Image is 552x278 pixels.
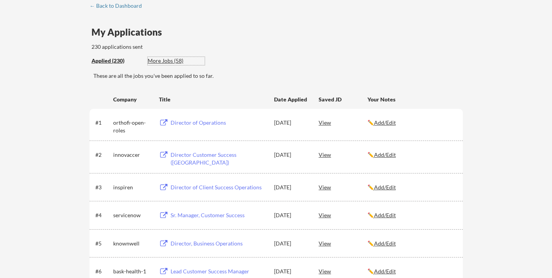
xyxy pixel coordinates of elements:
div: View [319,208,367,222]
div: #6 [95,268,110,275]
u: Add/Edit [374,184,396,190]
div: servicenow [113,211,152,219]
div: [DATE] [274,211,308,219]
div: More Jobs (58) [148,57,205,65]
div: #2 [95,151,110,159]
div: [DATE] [274,240,308,247]
div: Director Customer Success ([GEOGRAPHIC_DATA]) [171,151,267,166]
div: View [319,180,367,194]
div: Title [159,96,267,103]
u: Add/Edit [374,212,396,218]
div: My Applications [91,27,168,37]
a: ← Back to Dashboard [90,3,148,10]
div: bask-health-1 [113,268,152,275]
div: [DATE] [274,268,308,275]
div: #1 [95,119,110,127]
div: ✏️ [367,268,456,275]
div: These are all the jobs you've been applied to so far. [93,72,463,80]
div: Company [113,96,152,103]
div: knownwell [113,240,152,247]
div: ✏️ [367,151,456,159]
div: ✏️ [367,211,456,219]
div: ✏️ [367,240,456,247]
u: Add/Edit [374,119,396,126]
div: Saved JD [319,92,367,106]
div: Director, Business Operations [171,240,267,247]
div: View [319,264,367,278]
div: ✏️ [367,119,456,127]
div: Director of Operations [171,119,267,127]
u: Add/Edit [374,151,396,158]
div: Date Applied [274,96,308,103]
div: inspiren [113,184,152,191]
div: #5 [95,240,110,247]
div: 230 applications sent [91,43,241,51]
div: These are job applications we think you'd be a good fit for, but couldn't apply you to automatica... [148,57,205,65]
u: Add/Edit [374,240,396,247]
div: View [319,115,367,129]
div: These are all the jobs you've been applied to so far. [91,57,142,65]
div: [DATE] [274,119,308,127]
div: #4 [95,211,110,219]
div: orthofi-open-roles [113,119,152,134]
div: View [319,148,367,161]
div: Sr. Manager, Customer Success [171,211,267,219]
div: Your Notes [367,96,456,103]
div: [DATE] [274,151,308,159]
div: [DATE] [274,184,308,191]
u: Add/Edit [374,268,396,275]
div: ✏️ [367,184,456,191]
div: innovaccer [113,151,152,159]
div: Lead Customer Success Manager [171,268,267,275]
div: Director of Client Success Operations [171,184,267,191]
div: #3 [95,184,110,191]
div: ← Back to Dashboard [90,3,148,9]
div: Applied (230) [91,57,142,65]
div: View [319,236,367,250]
